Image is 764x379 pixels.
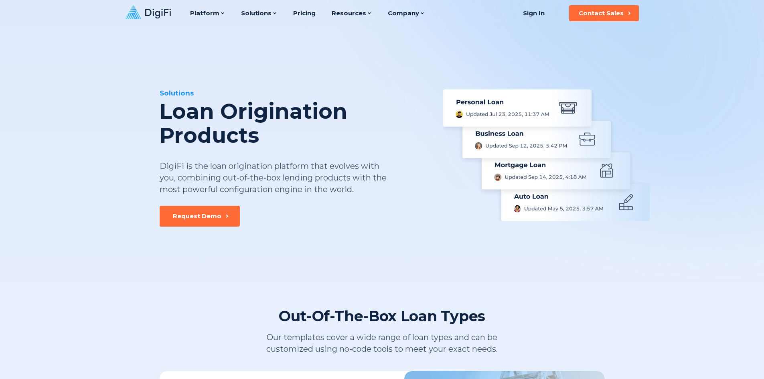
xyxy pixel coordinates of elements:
button: Request Demo [160,206,240,227]
div: Solutions [160,88,429,98]
div: Loan Origination Products [160,99,429,148]
div: Request Demo [173,212,221,220]
div: Contact Sales [579,9,624,17]
div: Our templates cover a wide range of loan types and can be customized using no-code tools to meet ... [233,332,531,355]
a: Sign In [513,5,555,21]
div: Out-Of-The-Box Loan Types [279,307,485,325]
div: DigiFi is the loan origination platform that evolves with you, combining out-of-the-box lending p... [160,160,387,195]
button: Contact Sales [569,5,639,21]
